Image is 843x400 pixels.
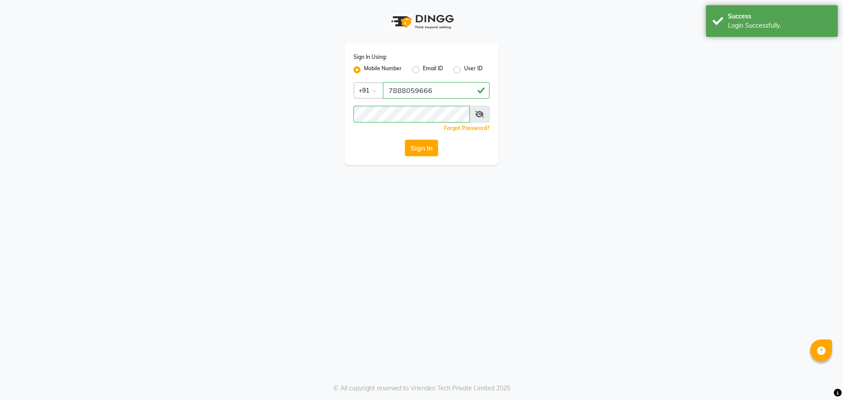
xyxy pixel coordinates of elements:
label: Mobile Number [364,65,402,75]
button: Sign In [405,140,438,156]
div: Login Successfully. [728,21,831,30]
a: Forgot Password? [444,125,490,131]
label: Email ID [423,65,443,75]
input: Username [383,82,490,99]
img: logo1.svg [386,9,457,35]
label: Sign In Using: [353,53,387,61]
input: Username [353,106,470,123]
label: User ID [464,65,483,75]
div: Success [728,12,831,21]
